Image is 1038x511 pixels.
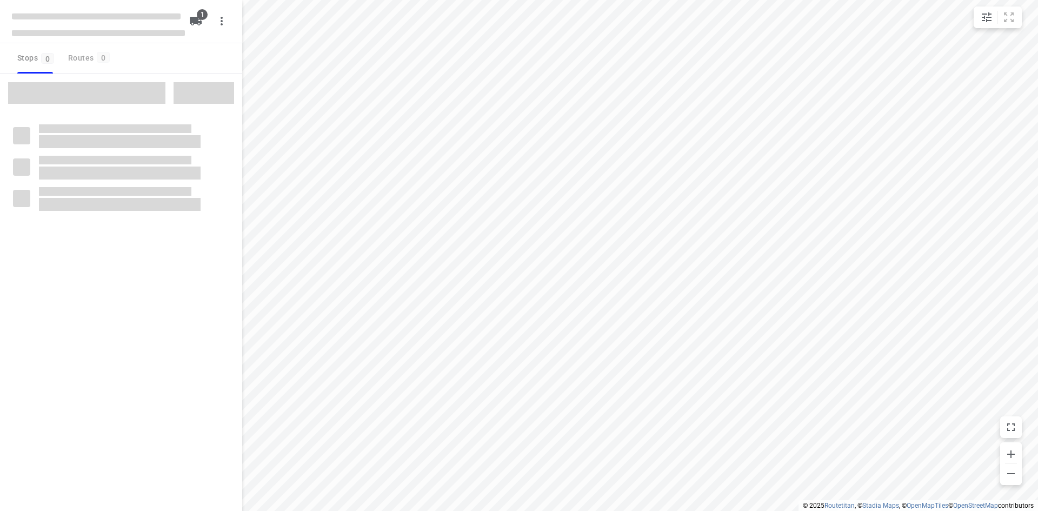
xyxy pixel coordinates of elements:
[953,502,998,509] a: OpenStreetMap
[803,502,1034,509] li: © 2025 , © , © © contributors
[976,6,997,28] button: Map settings
[862,502,899,509] a: Stadia Maps
[824,502,855,509] a: Routetitan
[907,502,948,509] a: OpenMapTiles
[974,6,1022,28] div: small contained button group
